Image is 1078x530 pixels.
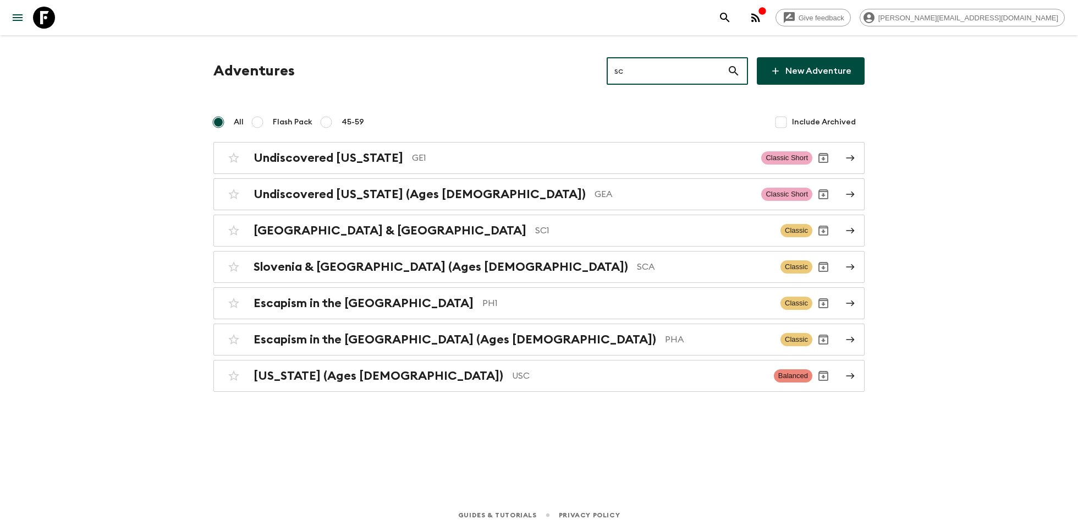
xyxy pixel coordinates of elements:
[812,292,834,314] button: Archive
[812,329,834,351] button: Archive
[607,56,727,86] input: e.g. AR1, Argentina
[254,187,586,201] h2: Undiscovered [US_STATE] (Ages [DEMOGRAPHIC_DATA])
[254,260,628,274] h2: Slovenia & [GEOGRAPHIC_DATA] (Ages [DEMOGRAPHIC_DATA])
[254,369,503,383] h2: [US_STATE] (Ages [DEMOGRAPHIC_DATA])
[812,183,834,205] button: Archive
[213,251,865,283] a: Slovenia & [GEOGRAPHIC_DATA] (Ages [DEMOGRAPHIC_DATA])SCAClassicArchive
[776,9,851,26] a: Give feedback
[234,117,244,128] span: All
[757,57,865,85] a: New Adventure
[512,369,765,383] p: USC
[665,333,772,346] p: PHA
[213,60,295,82] h1: Adventures
[213,324,865,356] a: Escapism in the [GEOGRAPHIC_DATA] (Ages [DEMOGRAPHIC_DATA])PHAClassicArchive
[254,151,403,165] h2: Undiscovered [US_STATE]
[860,9,1065,26] div: [PERSON_NAME][EMAIL_ADDRESS][DOMAIN_NAME]
[812,256,834,278] button: Archive
[213,215,865,247] a: [GEOGRAPHIC_DATA] & [GEOGRAPHIC_DATA]SC1ClassicArchive
[637,260,772,274] p: SCA
[458,509,537,521] a: Guides & Tutorials
[761,151,812,165] span: Classic Short
[872,14,1064,22] span: [PERSON_NAME][EMAIL_ADDRESS][DOMAIN_NAME]
[761,188,812,201] span: Classic Short
[780,333,812,346] span: Classic
[812,220,834,242] button: Archive
[780,224,812,237] span: Classic
[412,151,752,165] p: GE1
[213,142,865,174] a: Undiscovered [US_STATE]GE1Classic ShortArchive
[254,332,656,347] h2: Escapism in the [GEOGRAPHIC_DATA] (Ages [DEMOGRAPHIC_DATA])
[213,360,865,392] a: [US_STATE] (Ages [DEMOGRAPHIC_DATA])USCBalancedArchive
[780,297,812,310] span: Classic
[774,369,812,383] span: Balanced
[595,188,752,201] p: GEA
[792,117,856,128] span: Include Archived
[793,14,850,22] span: Give feedback
[254,296,474,310] h2: Escapism in the [GEOGRAPHIC_DATA]
[812,365,834,387] button: Archive
[535,224,772,237] p: SC1
[714,7,736,29] button: search adventures
[482,297,772,310] p: PH1
[780,260,812,274] span: Classic
[213,178,865,210] a: Undiscovered [US_STATE] (Ages [DEMOGRAPHIC_DATA])GEAClassic ShortArchive
[213,287,865,319] a: Escapism in the [GEOGRAPHIC_DATA]PH1ClassicArchive
[254,223,526,238] h2: [GEOGRAPHIC_DATA] & [GEOGRAPHIC_DATA]
[273,117,312,128] span: Flash Pack
[812,147,834,169] button: Archive
[559,509,620,521] a: Privacy Policy
[342,117,364,128] span: 45-59
[7,7,29,29] button: menu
